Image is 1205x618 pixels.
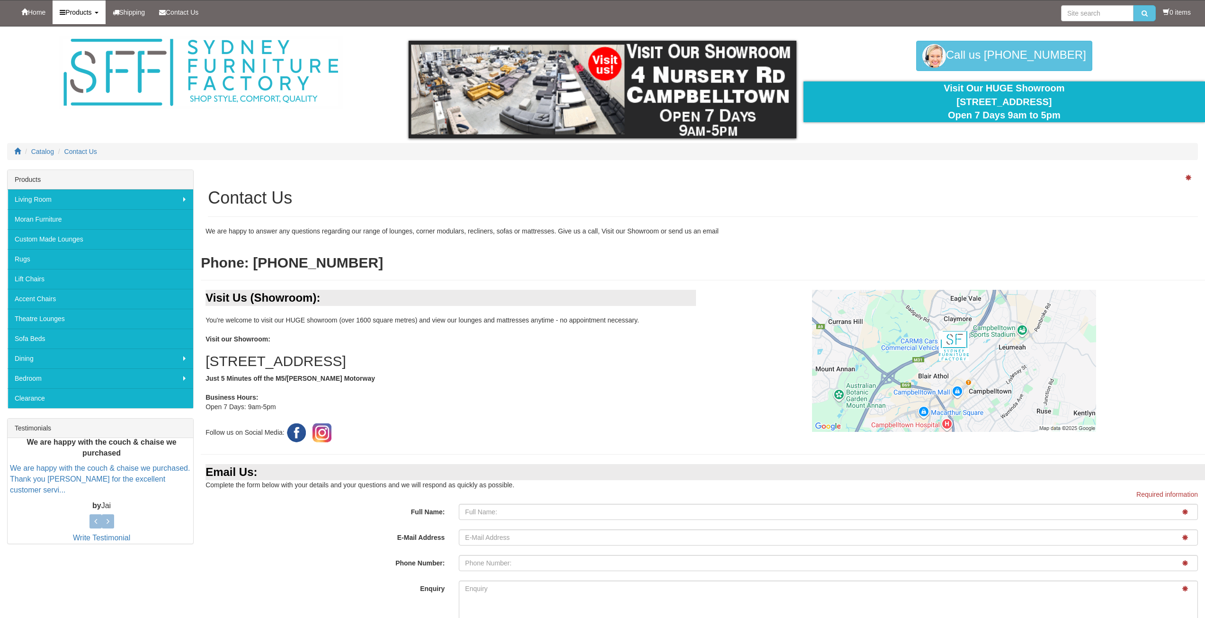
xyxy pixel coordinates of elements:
[205,464,1205,480] div: Email Us:
[59,36,343,109] img: Sydney Furniture Factory
[73,534,130,542] a: Write Testimonial
[285,421,308,445] img: Facebook
[8,249,193,269] a: Rugs
[92,502,101,510] b: by
[1163,8,1191,17] li: 0 items
[8,349,193,368] a: Dining
[27,438,176,457] b: We are happy with the couch & chaise we purchased
[1061,5,1134,21] input: Site search
[10,501,193,511] p: Jai
[205,394,258,401] b: Business Hours:
[205,335,696,382] b: Visit our Showroom: Just 5 Minutes off the M5/[PERSON_NAME] Motorway
[119,9,145,16] span: Shipping
[201,226,1205,236] div: We are happy to answer any questions regarding our range of lounges, corner modulars, recliners, ...
[208,490,1198,499] p: Required information
[811,81,1198,122] div: Visit Our HUGE Showroom [STREET_ADDRESS] Open 7 Days 9am to 5pm
[64,148,97,155] a: Contact Us
[201,255,383,270] b: Phone: [PHONE_NUMBER]
[8,269,193,289] a: Lift Chairs
[10,465,190,494] a: We are happy with the couch & chaise we purchased. Thank you [PERSON_NAME] for the excellent cust...
[205,290,696,306] div: Visit Us (Showroom):
[8,368,193,388] a: Bedroom
[812,290,1096,432] img: Click to activate map
[8,419,193,438] div: Testimonials
[8,329,193,349] a: Sofa Beds
[8,388,193,408] a: Clearance
[14,0,53,24] a: Home
[201,529,452,542] label: E-Mail Address
[8,229,193,249] a: Custom Made Lounges
[208,188,1198,207] h1: Contact Us
[106,0,152,24] a: Shipping
[28,9,45,16] span: Home
[459,555,1198,571] input: Phone Number:
[8,289,193,309] a: Accent Chairs
[710,290,1198,432] a: Click to activate map
[459,504,1198,520] input: Full Name:
[8,170,193,189] div: Products
[459,529,1198,546] input: E-Mail Address
[201,555,452,568] label: Phone Number:
[205,353,696,369] h2: [STREET_ADDRESS]
[201,290,703,445] div: You're welcome to visit our HUGE showroom (over 1600 square metres) and view our lounges and matt...
[201,581,452,593] label: Enquiry
[53,0,105,24] a: Products
[201,504,452,517] label: Full Name:
[201,464,1205,490] div: Complete the form below with your details and your questions and we will respond as quickly as po...
[65,9,91,16] span: Products
[8,189,193,209] a: Living Room
[8,209,193,229] a: Moran Furniture
[8,309,193,329] a: Theatre Lounges
[310,421,334,445] img: Instagram
[409,41,796,138] img: showroom.gif
[31,148,54,155] a: Catalog
[166,9,198,16] span: Contact Us
[152,0,205,24] a: Contact Us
